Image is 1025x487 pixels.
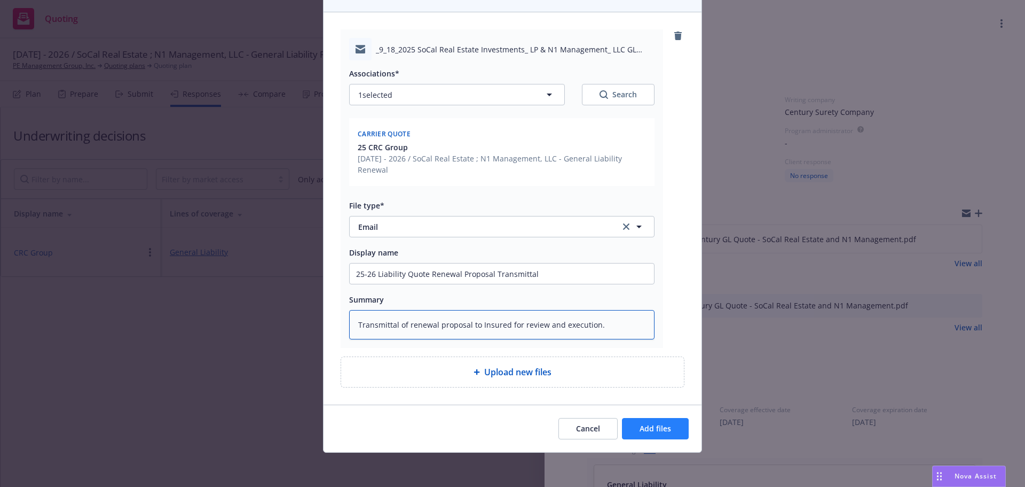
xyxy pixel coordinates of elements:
div: Drag to move [933,466,946,486]
span: Nova Assist [955,471,997,481]
a: clear selection [620,220,633,233]
span: Email [358,221,605,233]
input: Add display name here... [350,264,654,284]
button: Emailclear selection [349,216,655,237]
button: Nova Assist [932,466,1006,487]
